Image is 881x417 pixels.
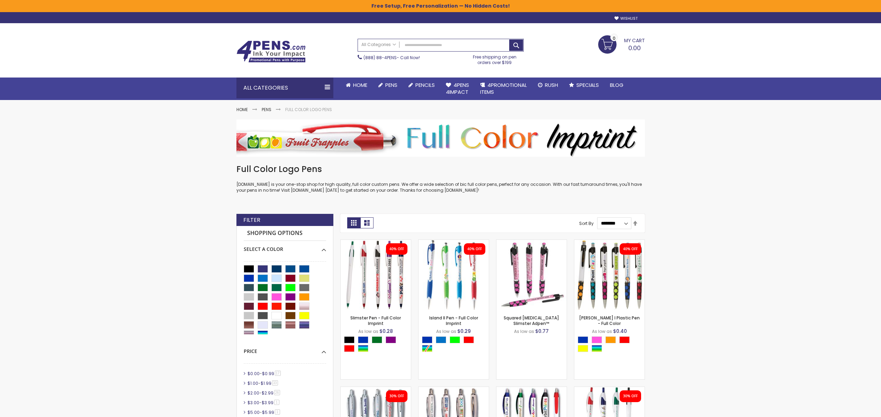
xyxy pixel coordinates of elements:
[623,394,638,399] div: 30% OFF
[248,400,259,406] span: $3.00
[358,345,368,352] div: Assorted
[574,387,645,392] a: iSlimster II Pen - Full Color Imprint
[579,315,640,326] a: [PERSON_NAME] I Plastic Pen - Full Color
[532,78,564,93] a: Rush
[496,239,567,245] a: Squared Breast Cancer Slimster Adpen™
[274,400,279,405] span: 1
[628,44,641,52] span: 0.00
[419,240,489,310] img: Island II Pen - Full Color Imprint
[514,328,534,334] span: As low as
[358,39,399,51] a: All Categories
[262,400,273,406] span: $3.99
[466,52,524,65] div: Free shipping on pen orders over $199
[614,16,638,21] a: Wishlist
[464,336,474,343] div: Red
[578,336,588,343] div: Blue
[248,380,258,386] span: $1.00
[246,390,282,396] a: $2.00-$2.9926
[422,336,489,354] div: Select A Color
[236,107,248,112] a: Home
[262,390,273,396] span: $2.99
[262,409,274,415] span: $5.99
[545,81,558,89] span: Rush
[363,55,420,61] span: - Call Now!
[248,371,260,377] span: $0.00
[415,81,435,89] span: Pencils
[379,328,393,335] span: $0.28
[236,78,333,98] div: All Categories
[246,380,280,386] a: $1.00-$1.9933
[236,164,645,175] h1: Full Color Logo Pens
[386,336,396,343] div: Purple
[436,328,456,334] span: As low as
[496,240,567,310] img: Squared Breast Cancer Slimster Adpen™
[236,182,645,193] p: [DOMAIN_NAME] is your one-stop shop for high quality, full color custom pens. We offer a wide sel...
[389,394,404,399] div: 30% OFF
[605,336,616,343] div: Orange
[385,81,397,89] span: Pens
[419,239,489,245] a: Island II Pen - Full Color Imprint
[578,345,588,352] div: Yellow
[246,409,282,415] a: $5.00-$5.991
[436,336,446,343] div: Blue Light
[576,81,599,89] span: Specials
[613,35,615,42] span: 0
[248,390,259,396] span: $2.00
[358,328,378,334] span: As low as
[592,328,612,334] span: As low as
[248,409,260,415] span: $5.00
[564,78,604,93] a: Specials
[475,78,532,100] a: 4PROMOTIONALITEMS
[344,336,354,343] div: Black
[275,371,281,376] span: 17
[467,247,482,252] div: 40% OFF
[480,81,527,96] span: 4PROMOTIONAL ITEMS
[610,81,623,89] span: Blog
[246,400,282,406] a: $3.00-$3.991
[243,216,260,224] strong: Filter
[446,81,469,96] span: 4Pens 4impact
[373,78,403,93] a: Pens
[372,336,382,343] div: Green
[275,409,280,415] span: 1
[440,78,475,100] a: 4Pens4impact
[422,336,432,343] div: Blue
[363,55,397,61] a: (888) 88-4PENS
[358,336,368,343] div: Blue
[274,390,280,395] span: 26
[403,78,440,93] a: Pencils
[598,35,645,53] a: 0.00 0
[429,315,478,326] a: Island II Pen - Full Color Imprint
[246,371,283,377] a: $0.00-$0.9917
[285,107,332,112] strong: Full Color Logo Pens
[578,336,645,354] div: Select A Color
[340,78,373,93] a: Home
[262,107,271,112] a: Pens
[592,345,602,352] div: Assorted
[244,226,326,241] strong: Shopping Options
[592,336,602,343] div: Pink
[350,315,401,326] a: Slimster Pen - Full Color Imprint
[341,239,411,245] a: Slimster Pen - Full Color Imprint
[353,81,367,89] span: Home
[236,119,645,157] img: Full Color Logo Pens
[623,247,638,252] div: 40% OFF
[457,328,471,335] span: $0.29
[244,343,326,355] div: Price
[389,247,404,252] div: 40% OFF
[535,328,549,335] span: $0.77
[236,40,306,63] img: 4Pens Custom Pens and Promotional Products
[262,371,274,377] span: $0.99
[341,240,411,310] img: Slimster Pen - Full Color Imprint
[574,239,645,245] a: Madeline I Plastic Pen - Full Color
[261,380,271,386] span: $1.99
[344,345,354,352] div: Red
[604,78,629,93] a: Blog
[341,387,411,392] a: Basset II Pen - Full Color Imprint
[419,387,489,392] a: Basset III Pen - Full Color Imprint
[450,336,460,343] div: Lime Green
[347,217,360,228] strong: Grid
[619,336,630,343] div: Red
[244,241,326,253] div: Select A Color
[613,328,627,335] span: $0.40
